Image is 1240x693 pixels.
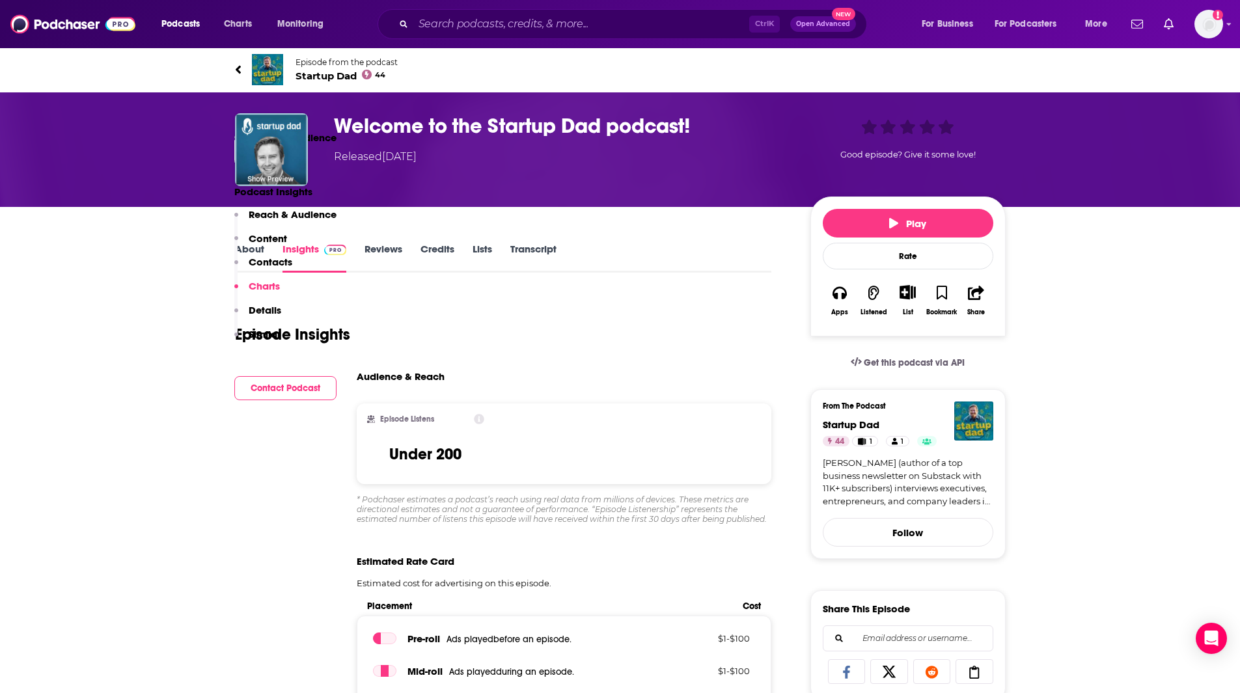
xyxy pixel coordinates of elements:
button: Open AdvancedNew [790,16,856,32]
span: For Podcasters [995,15,1057,33]
span: Startup Dad [296,70,398,82]
span: 44 [375,72,385,78]
h3: Welcome to the Startup Dad podcast! [334,113,790,139]
a: Charts [215,14,260,34]
div: Search followers [823,625,993,651]
h3: From The Podcast [823,401,983,411]
span: 1 [901,435,903,448]
span: New [832,8,855,20]
button: Show More Button [894,285,921,299]
p: $ 1 - $ 100 [665,633,750,644]
button: Details [234,304,281,328]
button: Share [959,277,993,324]
span: Logged in as AtriaBooks [1194,10,1223,38]
span: Ads played before an episode . [447,634,572,645]
div: Released [DATE] [334,149,417,165]
div: Rate [823,243,993,269]
button: open menu [152,14,217,34]
a: Show notifications dropdown [1159,13,1179,35]
span: 1 [870,435,872,448]
span: Episode from the podcast [296,57,398,67]
a: Startup Dad [823,418,879,431]
img: Startup Dad [954,401,993,441]
a: 44 [823,436,849,446]
img: User Profile [1194,10,1223,38]
a: Get this podcast via API [840,347,976,379]
span: Pre -roll [407,632,440,645]
a: Share on Facebook [828,659,866,684]
p: Content [249,232,287,245]
span: Play [889,217,926,230]
span: 44 [835,435,844,448]
div: Show More ButtonList [890,277,924,324]
button: Similar [234,328,281,352]
a: Credits [420,243,454,273]
a: Reviews [365,243,402,273]
a: Lists [473,243,492,273]
div: Open Intercom Messenger [1196,623,1227,654]
p: Similar [249,328,281,340]
button: Show profile menu [1194,10,1223,38]
a: Show notifications dropdown [1126,13,1148,35]
span: Open Advanced [796,21,850,27]
a: Transcript [510,243,557,273]
div: Apps [831,308,848,316]
img: Startup Dad [252,54,283,85]
button: Content [234,232,287,256]
a: 1 [886,436,909,446]
button: Bookmark [925,277,959,324]
p: Contacts [249,256,292,268]
img: Podchaser - Follow, Share and Rate Podcasts [10,12,135,36]
span: Ads played during an episode . [449,666,574,677]
h3: Under 200 [389,444,462,464]
div: Search podcasts, credits, & more... [390,9,879,39]
a: Share on X/Twitter [870,659,908,684]
span: Get this podcast via API [864,357,965,368]
button: Listened [857,277,890,324]
span: Mid -roll [407,665,443,677]
a: Copy Link [956,659,993,684]
div: Listened [861,308,887,316]
div: Share [967,308,985,316]
button: open menu [913,14,989,34]
p: $ 1 - $ 100 [665,666,750,676]
div: * Podchaser estimates a podcast’s reach using real data from millions of devices. These metrics a... [357,495,772,524]
span: Monitoring [277,15,324,33]
h2: Episode Listens [380,414,434,424]
button: open menu [986,14,1076,34]
span: Cost [743,601,761,612]
input: Email address or username... [834,626,982,651]
button: Charts [234,280,280,304]
button: Follow [823,518,993,547]
h3: Audience & Reach [357,370,445,383]
span: For Business [922,15,973,33]
span: Podcasts [161,15,200,33]
svg: Add a profile image [1213,10,1223,20]
h3: Share This Episode [823,603,910,615]
p: Charts [249,280,280,292]
a: [PERSON_NAME] (author of a top business newsletter on Substack with 11K+ subscribers) interviews ... [823,457,993,508]
button: Contact Podcast [234,376,337,400]
span: Good episode? Give it some love! [840,150,976,159]
p: Details [249,304,281,316]
a: Share on Reddit [913,659,951,684]
div: Bookmark [926,308,957,316]
img: Welcome to the Startup Dad podcast! [235,113,308,186]
a: Startup DadEpisode from the podcastStartup Dad44 [235,54,1006,85]
span: More [1085,15,1107,33]
span: Placement [367,601,732,612]
button: Play [823,209,993,238]
span: Estimated Rate Card [357,555,454,567]
div: List [903,308,913,316]
span: Charts [224,15,252,33]
p: Estimated cost for advertising on this episode. [357,578,772,588]
button: open menu [1076,14,1123,34]
span: Ctrl K [749,16,780,33]
button: open menu [268,14,340,34]
button: Contacts [234,256,292,280]
a: 1 [852,436,877,446]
